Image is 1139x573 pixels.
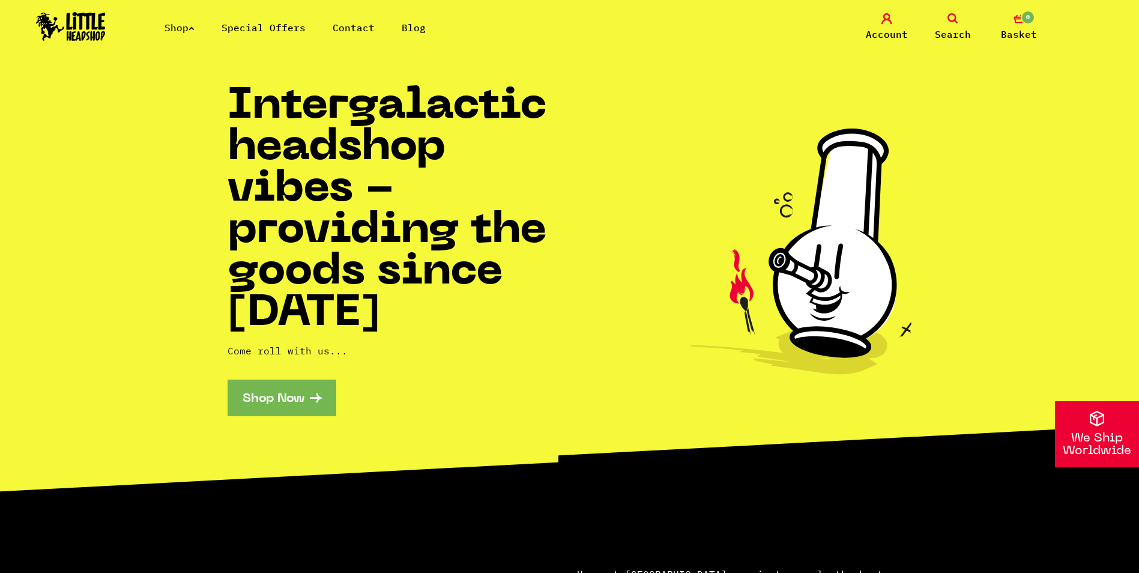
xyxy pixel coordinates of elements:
[333,22,375,34] a: Contact
[989,13,1049,41] a: 0 Basket
[402,22,426,34] a: Blog
[866,27,908,41] span: Account
[923,13,983,41] a: Search
[222,22,306,34] a: Special Offers
[1055,432,1139,458] p: We Ship Worldwide
[228,380,336,416] a: Shop Now
[165,22,195,34] a: Shop
[1001,27,1037,41] span: Basket
[36,12,106,41] img: Little Head Shop Logo
[935,27,971,41] span: Search
[228,344,570,358] p: Come roll with us...
[228,86,570,335] h1: Intergalactic headshop vibes - providing the goods since [DATE]
[1021,10,1035,25] span: 0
